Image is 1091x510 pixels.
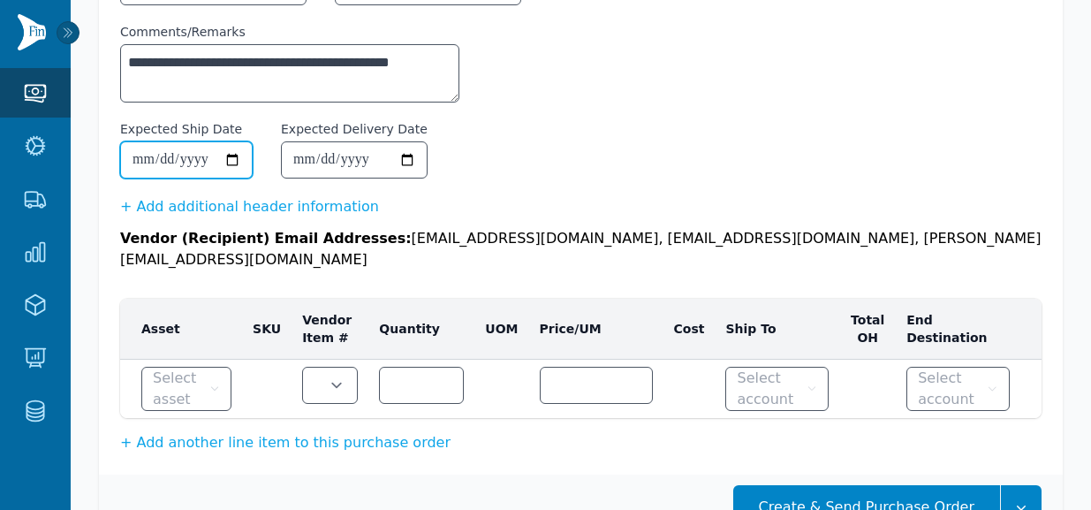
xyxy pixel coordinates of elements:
th: End Destination [896,299,1020,360]
th: UOM [474,299,528,360]
label: Expected Delivery Date [281,120,428,138]
th: Vendor Item # [292,299,368,360]
span: Vendor (Recipient) Email Addresses: [120,230,412,247]
span: Select account [737,368,802,410]
button: + Add additional header information [120,196,379,217]
span: Select asset [153,368,206,410]
span: [EMAIL_ADDRESS][DOMAIN_NAME], [EMAIL_ADDRESS][DOMAIN_NAME], [PERSON_NAME][EMAIL_ADDRESS][DOMAIN_N... [120,230,1041,268]
span: Select account [918,368,983,410]
th: Cost [663,299,716,360]
button: Select asset [141,367,231,411]
th: Quantity [368,299,474,360]
img: Finventory [18,14,46,50]
th: Ship To [715,299,839,360]
th: Asset [120,299,242,360]
th: Total OH [839,299,896,360]
button: Select account [725,367,829,411]
label: Expected Ship Date [120,120,242,138]
button: Select account [906,367,1010,411]
th: SKU [242,299,292,360]
th: Price/UM [529,299,663,360]
label: Comments/Remarks [120,23,459,41]
button: + Add another line item to this purchase order [120,432,451,453]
